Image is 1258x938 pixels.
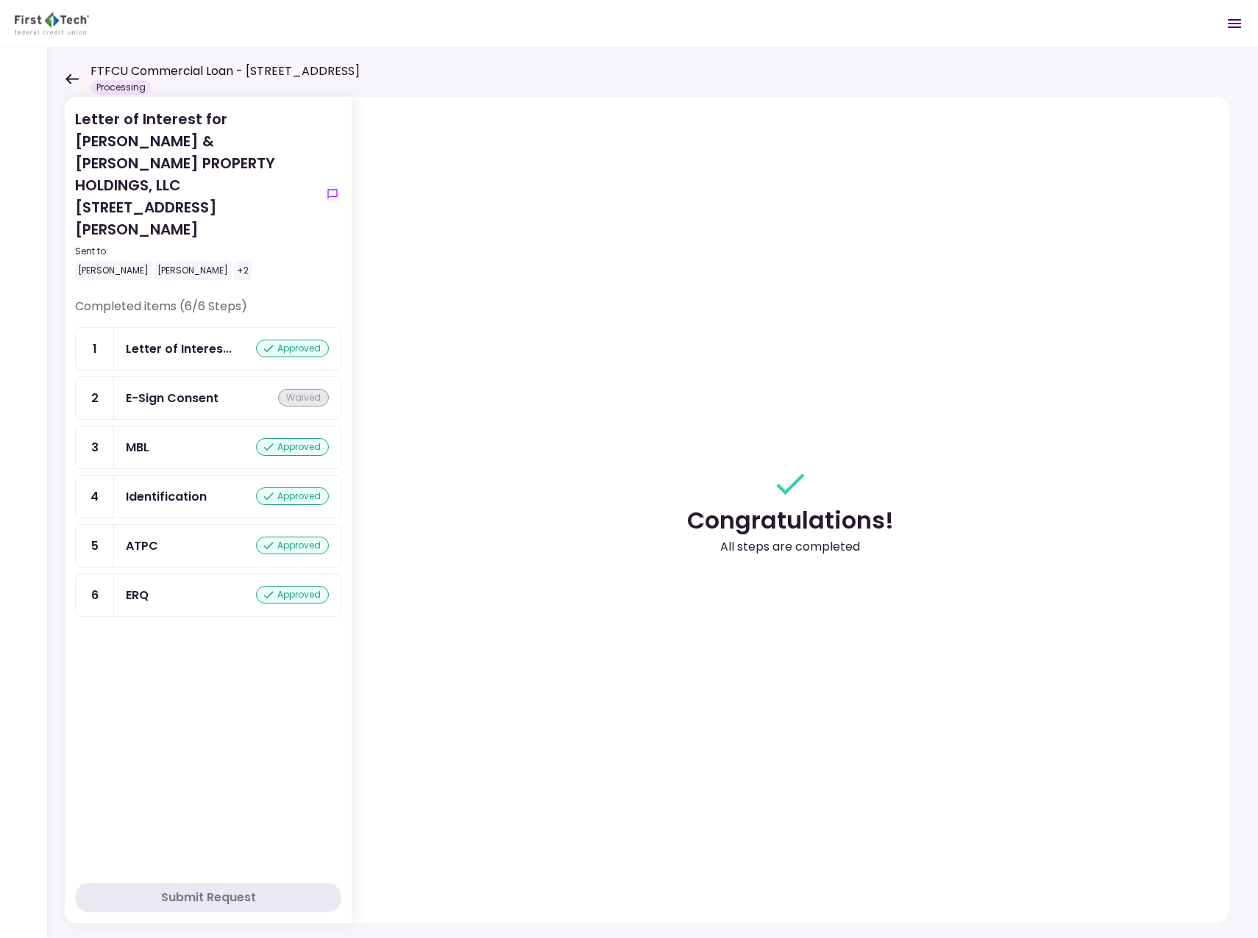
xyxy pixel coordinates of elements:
a: 4Identificationapproved [75,475,341,518]
div: Completed items (6/6 Steps) [75,298,341,327]
img: Partner icon [15,12,89,35]
div: ERQ [126,586,149,604]
div: approved [256,487,329,505]
div: MBL [126,438,149,457]
div: approved [256,340,329,357]
div: Sent to: [75,245,318,258]
div: Submit Request [161,889,256,906]
h1: FTFCU Commercial Loan - [STREET_ADDRESS] [90,62,360,80]
div: 1 [76,328,114,370]
div: ATPC [126,537,158,555]
a: 1Letter of Interestapproved [75,327,341,370]
div: All steps are completed [720,538,860,556]
a: 5ATPCapproved [75,524,341,568]
div: Letter of Interest [126,340,232,358]
div: Congratulations! [687,503,894,538]
div: [PERSON_NAME] [75,261,152,280]
button: Submit Request [75,883,341,912]
div: [PERSON_NAME] [154,261,231,280]
button: Open menu [1217,6,1252,41]
div: approved [256,438,329,456]
div: 6 [76,574,114,616]
a: 2E-Sign Consentwaived [75,376,341,420]
div: approved [256,537,329,554]
div: 5 [76,525,114,567]
div: +2 [234,261,252,280]
div: 3 [76,426,114,468]
a: 6ERQapproved [75,573,341,617]
div: approved [256,586,329,604]
div: E-Sign Consent [126,389,218,407]
div: 2 [76,377,114,419]
div: waived [278,389,329,407]
button: show-messages [324,185,341,203]
div: Identification [126,487,207,506]
div: 4 [76,476,114,518]
div: Letter of Interest for [PERSON_NAME] & [PERSON_NAME] PROPERTY HOLDINGS, LLC [STREET_ADDRESS][PERS... [75,108,318,280]
a: 3MBLapproved [75,426,341,469]
div: Processing [90,80,152,95]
